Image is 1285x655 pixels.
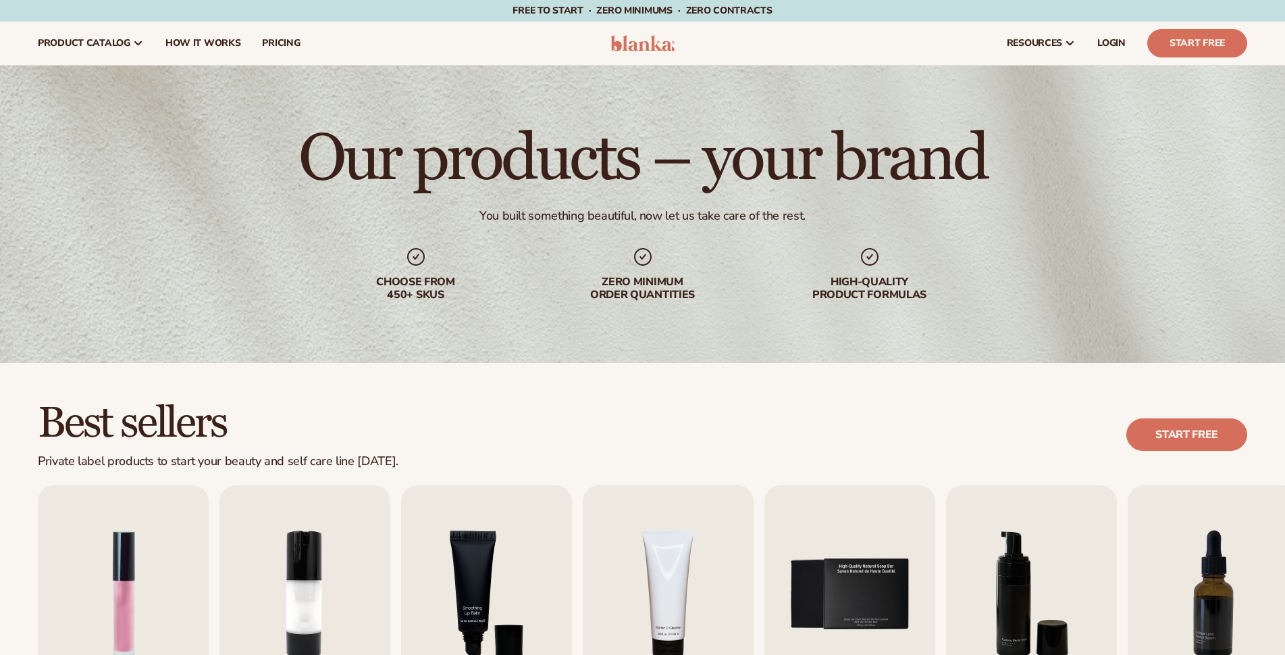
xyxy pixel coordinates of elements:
[165,38,241,49] span: How It Works
[479,208,806,224] div: You built something beautiful, now let us take care of the rest.
[610,35,675,51] img: logo
[556,276,729,301] div: Zero minimum order quantities
[298,127,987,192] h1: Our products – your brand
[251,22,311,65] a: pricing
[262,38,300,49] span: pricing
[38,401,398,446] h2: Best sellers
[1147,29,1247,57] a: Start Free
[1086,22,1136,65] a: LOGIN
[27,22,155,65] a: product catalog
[513,4,772,17] span: Free to start · ZERO minimums · ZERO contracts
[1007,38,1062,49] span: resources
[1097,38,1126,49] span: LOGIN
[38,38,130,49] span: product catalog
[38,454,398,469] div: Private label products to start your beauty and self care line [DATE].
[1126,418,1247,451] a: Start free
[996,22,1086,65] a: resources
[783,276,956,301] div: High-quality product formulas
[155,22,252,65] a: How It Works
[330,276,502,301] div: Choose from 450+ Skus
